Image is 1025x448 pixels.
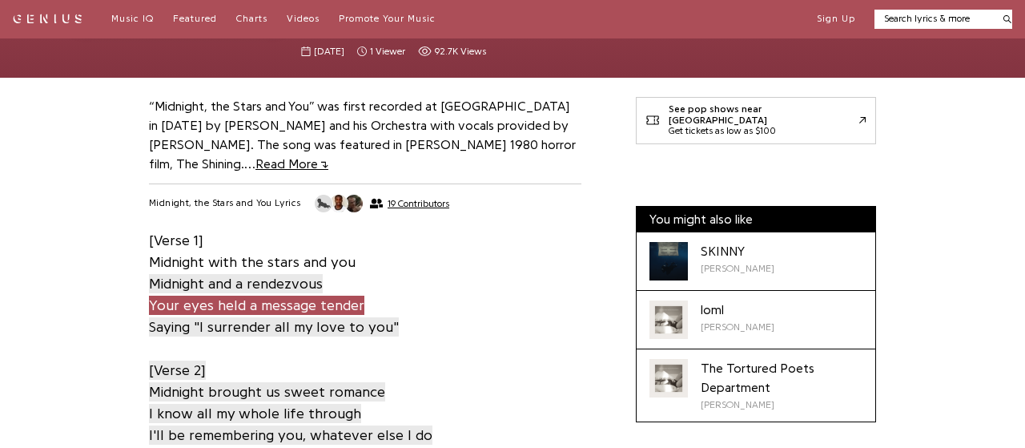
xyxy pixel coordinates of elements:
div: The Tortured Poets Department [701,359,862,398]
span: Music IQ [111,14,154,23]
button: Sign Up [817,13,855,26]
span: Midnight brought us sweet romance [149,382,385,402]
span: Charts [236,14,267,23]
span: I'll be remembering you, whatever else I do [149,426,432,445]
div: Get tickets as low as $100 [669,126,859,137]
div: Cover art for SKINNY by Billie Eilish [649,242,688,281]
a: I know all my whole life through [149,402,361,424]
a: Cover art for The Tortured Poets Department by Taylor SwiftThe Tortured Poets Department[PERSON_N... [637,349,875,422]
input: Search lyrics & more [874,12,994,26]
span: Saying "I surrender all my love to you" [149,317,399,337]
div: Cover art for The Tortured Poets Department by Taylor Swift [649,359,688,398]
span: 19 Contributors [388,198,449,209]
div: Cover art for loml by Taylor Swift [649,301,688,339]
span: Midnight and a rendezvous [149,274,323,293]
a: Saying "I surrender all my love to you" [149,316,399,337]
a: Promote Your Music [339,13,436,26]
span: Read More [255,158,328,171]
a: Your eyes held a message tender [149,294,364,316]
div: You might also like [637,207,875,232]
span: Videos [287,14,320,23]
a: Midnight and a rendezvous [149,272,323,294]
span: Featured [173,14,217,23]
a: Music IQ [111,13,154,26]
a: “Midnight, the Stars and You” was first recorded at [GEOGRAPHIC_DATA] in [DATE] by [PERSON_NAME] ... [149,100,576,171]
span: 1 viewer [357,45,405,59]
span: Your eyes held a message tender [149,296,364,315]
div: See pop shows near [GEOGRAPHIC_DATA] [669,104,859,126]
a: See pop shows near [GEOGRAPHIC_DATA]Get tickets as low as $100 [636,97,876,144]
a: Videos [287,13,320,26]
a: Charts [236,13,267,26]
span: Promote Your Music [339,14,436,23]
span: 1 viewer [370,45,405,59]
div: [PERSON_NAME] [701,261,774,276]
div: SKINNY [701,242,774,261]
div: [PERSON_NAME] [701,320,774,334]
a: Featured [173,13,217,26]
a: [Verse 2] [149,359,206,381]
div: loml [701,301,774,320]
a: Cover art for loml by Taylor Swiftloml[PERSON_NAME] [637,291,875,349]
span: [DATE] [314,45,344,59]
button: 19 Contributors [314,194,449,213]
span: 92,697 views [418,45,486,59]
div: [PERSON_NAME] [701,398,862,412]
h2: Midnight, the Stars and You Lyrics [149,197,301,210]
a: Midnight brought us sweet romance [149,381,385,402]
span: I know all my whole life through [149,404,361,423]
span: [Verse 2] [149,361,206,380]
a: Cover art for SKINNY by Billie EilishSKINNY[PERSON_NAME] [637,232,875,291]
span: 92.7K views [435,45,486,59]
a: I'll be remembering you, whatever else I do [149,424,432,446]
